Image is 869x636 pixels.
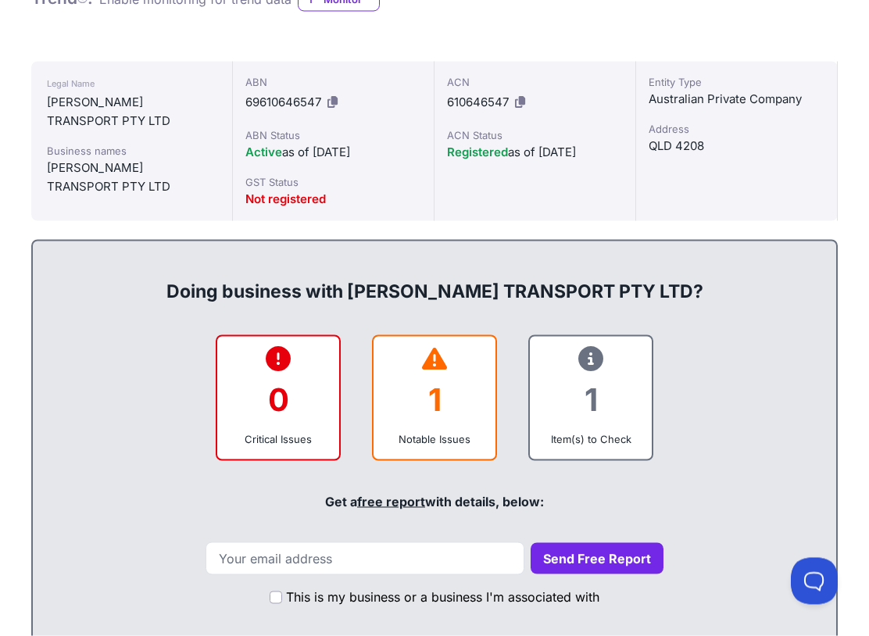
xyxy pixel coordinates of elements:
div: ABN [245,74,421,90]
iframe: Toggle Customer Support [791,558,838,605]
div: Doing business with [PERSON_NAME] TRANSPORT PTY LTD? [48,254,821,304]
a: free report [357,494,425,509]
div: Business names [47,143,216,159]
div: QLD 4208 [649,137,824,155]
div: Critical Issues [230,431,327,447]
span: 610646547 [447,95,509,109]
span: Get a with details, below: [325,494,544,509]
label: This is my business or a business I'm associated with [286,588,599,606]
div: as of [DATE] [447,143,623,162]
div: ACN [447,74,623,90]
span: 69610646547 [245,95,321,109]
div: ABN Status [245,127,421,143]
div: [PERSON_NAME] TRANSPORT PTY LTD [47,159,216,196]
div: 1 [542,368,639,431]
div: Entity Type [649,74,824,90]
span: Registered [447,145,508,159]
div: Item(s) to Check [542,431,639,447]
div: 0 [230,368,327,431]
div: Australian Private Company [649,90,824,109]
div: as of [DATE] [245,143,421,162]
div: 1 [386,368,483,431]
div: [PERSON_NAME] TRANSPORT PTY LTD [47,93,216,130]
input: Your email address [206,542,524,575]
div: Legal Name [47,74,216,93]
span: Not registered [245,191,326,206]
div: Address [649,121,824,137]
div: Notable Issues [386,431,483,447]
span: Active [245,145,282,159]
div: GST Status [245,174,421,190]
div: ACN Status [447,127,623,143]
button: Send Free Report [531,543,663,574]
